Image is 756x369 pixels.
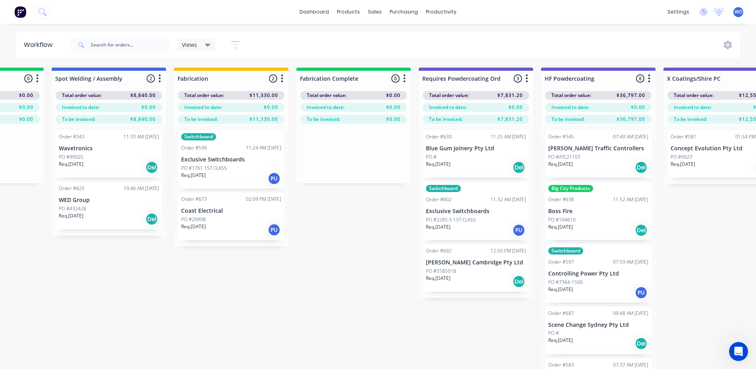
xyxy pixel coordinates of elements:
p: Req. [DATE] [59,212,83,219]
div: productivity [422,6,460,18]
div: PU [512,224,525,237]
div: Order #63011:25 AM [DATE]Blue Gum Joinery Pty LtdPO #Req.[DATE]Del [423,130,529,178]
div: Del [635,224,648,237]
div: 11:33 AM [DATE] [124,133,159,140]
span: $0.00 [386,116,400,123]
p: Req. [DATE] [426,223,451,231]
span: Total order value: [62,92,102,99]
span: $36,797.00 [617,116,645,123]
div: Order #34311:33 AM [DATE]WavetronicsPO #90025Req.[DATE]Del [56,130,162,178]
div: PU [268,223,280,236]
div: Big City ProductsOrder #63811:52 AM [DATE]Boss FirePO #104610Req.[DATE]Del [545,182,652,240]
span: To be invoiced: [184,116,218,123]
span: $8,840.00 [130,92,156,99]
div: Order #67302:09 PM [DATE]Coast ElectricalPO #20908Req.[DATE]PU [178,192,284,240]
span: $8,840.00 [130,116,156,123]
div: PU [635,286,648,299]
div: 02:09 PM [DATE] [246,196,281,203]
span: $0.00 [631,104,645,111]
span: $0.00 [19,104,33,111]
span: To be invoiced: [429,116,462,123]
input: Search for orders... [91,37,169,53]
p: PO #2285-5 1ST CLASS [426,216,476,223]
div: Switchboard [426,185,461,192]
div: purchasing [386,6,422,18]
div: Order #68709:48 AM [DATE]Scene Change Sydney Pty LtdPO #Req.[DATE]Del [545,307,652,354]
div: Del [145,213,158,225]
p: Coast Electrical [181,208,281,214]
div: Order #597 [548,258,574,266]
span: $0.00 [19,92,33,99]
p: PO # [426,153,437,161]
p: Req. [DATE] [671,161,695,168]
div: Order #69212:50 PM [DATE][PERSON_NAME] Cambridge Pty LtdPO #5585018Req.[DATE]Del [423,244,529,292]
div: products [333,6,364,18]
div: Order #630 [426,133,452,140]
p: PO #0027 [671,153,692,161]
span: $36,797.00 [617,92,645,99]
div: Del [635,337,648,350]
span: To be invoiced: [551,116,585,123]
div: Order #343 [59,133,85,140]
span: Total order value: [551,92,591,99]
p: PO #432428 [59,205,86,212]
div: Order #673 [181,196,207,203]
p: Scene Change Sydney Pty Ltd [548,322,648,328]
p: PO #5585018 [426,268,456,275]
span: $0.00 [386,92,400,99]
span: WO [735,8,742,16]
p: PO #7364-1500 [548,279,583,286]
p: PO #ATC21103 [548,153,580,161]
p: Exclusive Switchboards [181,156,281,163]
div: Order #581 [671,133,696,140]
span: $0.00 [141,104,156,111]
div: Big City Products [548,185,593,192]
p: Req. [DATE] [181,223,206,230]
div: SwitchboardOrder #60211:32 AM [DATE]Exclusive SwitchboardsPO #2285-5 1ST CLASSReq.[DATE]PU [423,182,529,240]
span: Invoiced to date: [551,104,589,111]
div: Del [145,161,158,174]
span: Total order value: [307,92,346,99]
p: PO #104610 [548,216,576,223]
img: Factory [14,6,26,18]
div: 07:37 AM [DATE] [613,361,648,369]
div: Order #692 [426,247,452,254]
iframe: Intercom live chat [729,342,748,361]
span: Invoiced to date: [62,104,100,111]
span: To be invoiced: [307,116,340,123]
div: Switchboard [548,247,583,254]
p: Exclusive Switchboards [426,208,526,215]
p: Req. [DATE] [548,223,573,231]
div: Switchboard [181,133,216,140]
span: Total order value: [429,92,469,99]
span: Views [182,41,197,49]
p: Req. [DATE] [181,172,206,179]
span: Total order value: [184,92,224,99]
span: Invoiced to date: [674,104,712,111]
div: PU [268,172,280,185]
p: Req. [DATE] [548,286,573,293]
div: 07:59 AM [DATE] [613,258,648,266]
span: Invoiced to date: [184,104,222,111]
span: $0.00 [509,104,523,111]
span: To be invoiced: [62,116,95,123]
span: $7,831.20 [497,116,523,123]
div: Order #687 [548,310,574,317]
div: 11:25 AM [DATE] [491,133,526,140]
div: Order #583 [548,361,574,369]
div: SwitchboardOrder #59611:24 AM [DATE]Exclusive SwitchboardsPO #1761 1ST CLASSReq.[DATE]PU [178,130,284,188]
div: Del [512,275,525,288]
span: $0.00 [386,104,400,111]
p: PO #1761 1ST CLASS [181,165,227,172]
span: $0.00 [264,104,278,111]
div: 11:32 AM [DATE] [491,196,526,203]
p: Req. [DATE] [548,161,573,168]
p: Wavetronics [59,145,159,152]
div: Del [635,161,648,174]
span: Invoiced to date: [307,104,344,111]
span: $11,330.00 [249,92,278,99]
div: Order #545 [548,133,574,140]
div: Order #602 [426,196,452,203]
div: 11:24 AM [DATE] [246,144,281,151]
p: PO #20908 [181,216,206,223]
